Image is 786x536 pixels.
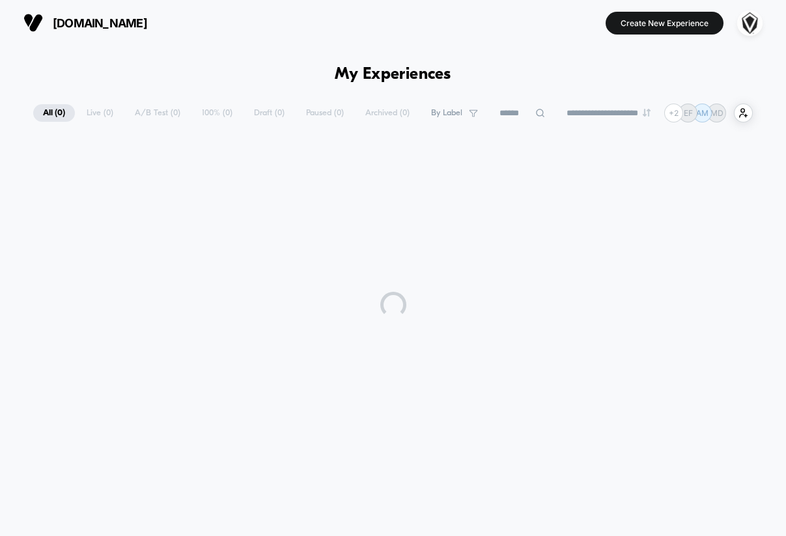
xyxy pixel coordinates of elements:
img: end [643,109,651,117]
img: Visually logo [23,13,43,33]
p: MD [710,108,723,118]
button: Create New Experience [606,12,723,35]
img: ppic [737,10,763,36]
button: [DOMAIN_NAME] [20,12,151,33]
h1: My Experiences [335,65,451,84]
span: All ( 0 ) [33,104,75,122]
span: By Label [431,108,462,118]
p: AM [696,108,709,118]
p: EF [684,108,693,118]
button: ppic [733,10,766,36]
div: + 2 [664,104,683,122]
span: [DOMAIN_NAME] [53,16,147,30]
